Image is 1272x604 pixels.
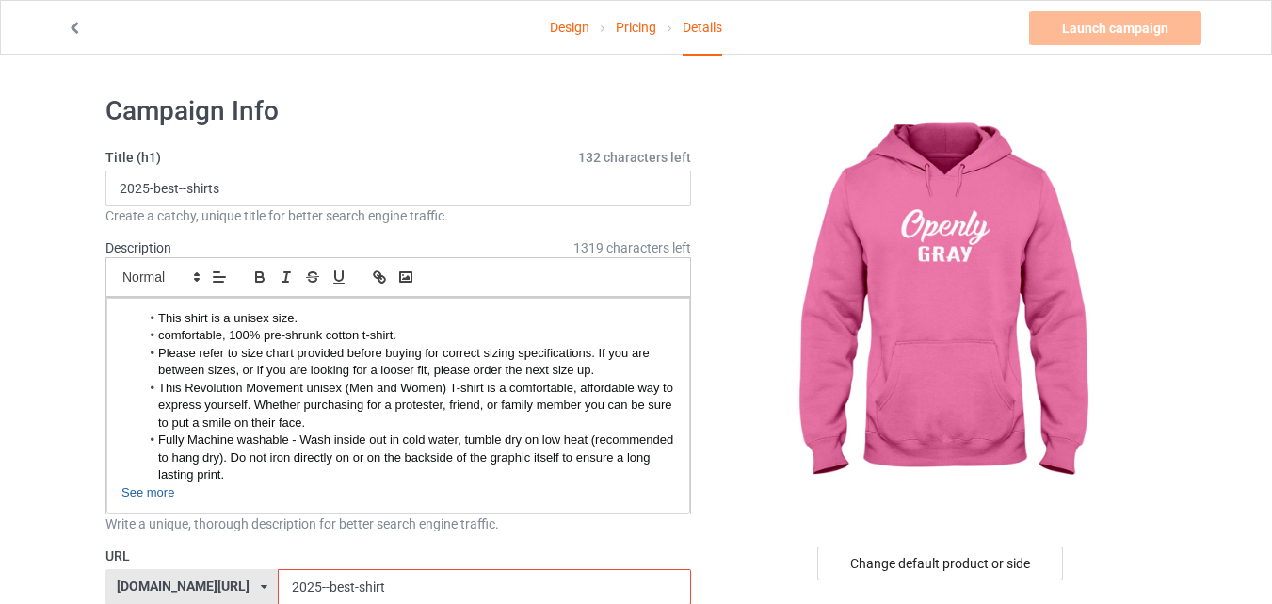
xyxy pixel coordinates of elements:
span: See more [121,485,174,499]
label: URL [105,547,691,565]
span: This Revolution Movement unisex (Men and Women) T-shirt is a comfortable, affordable way to expre... [158,381,677,430]
span: 132 characters left [578,148,691,167]
span: 1319 characters left [573,238,691,257]
span: comfortable, 100% pre-shrunk cotton t-shirt. [158,328,396,342]
div: Create a catchy, unique title for better search engine traffic. [105,206,691,225]
span: This shirt is a unisex size. [158,311,298,325]
h1: Campaign Info [105,94,691,128]
a: Pricing [616,1,656,54]
a: Design [550,1,589,54]
label: Title (h1) [105,148,691,167]
div: Write a unique, thorough description for better search engine traffic. [105,514,691,533]
span: Fully Machine washable - Wash inside out in cold water, tumble dry on low heat (recommended to ha... [158,433,677,482]
label: Description [105,240,171,255]
div: Change default product or side [817,547,1063,580]
div: Details [683,1,722,56]
div: [DOMAIN_NAME][URL] [117,580,250,593]
span: Please refer to size chart provided before buying for correct sizing specifications. If you are b... [158,346,652,377]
